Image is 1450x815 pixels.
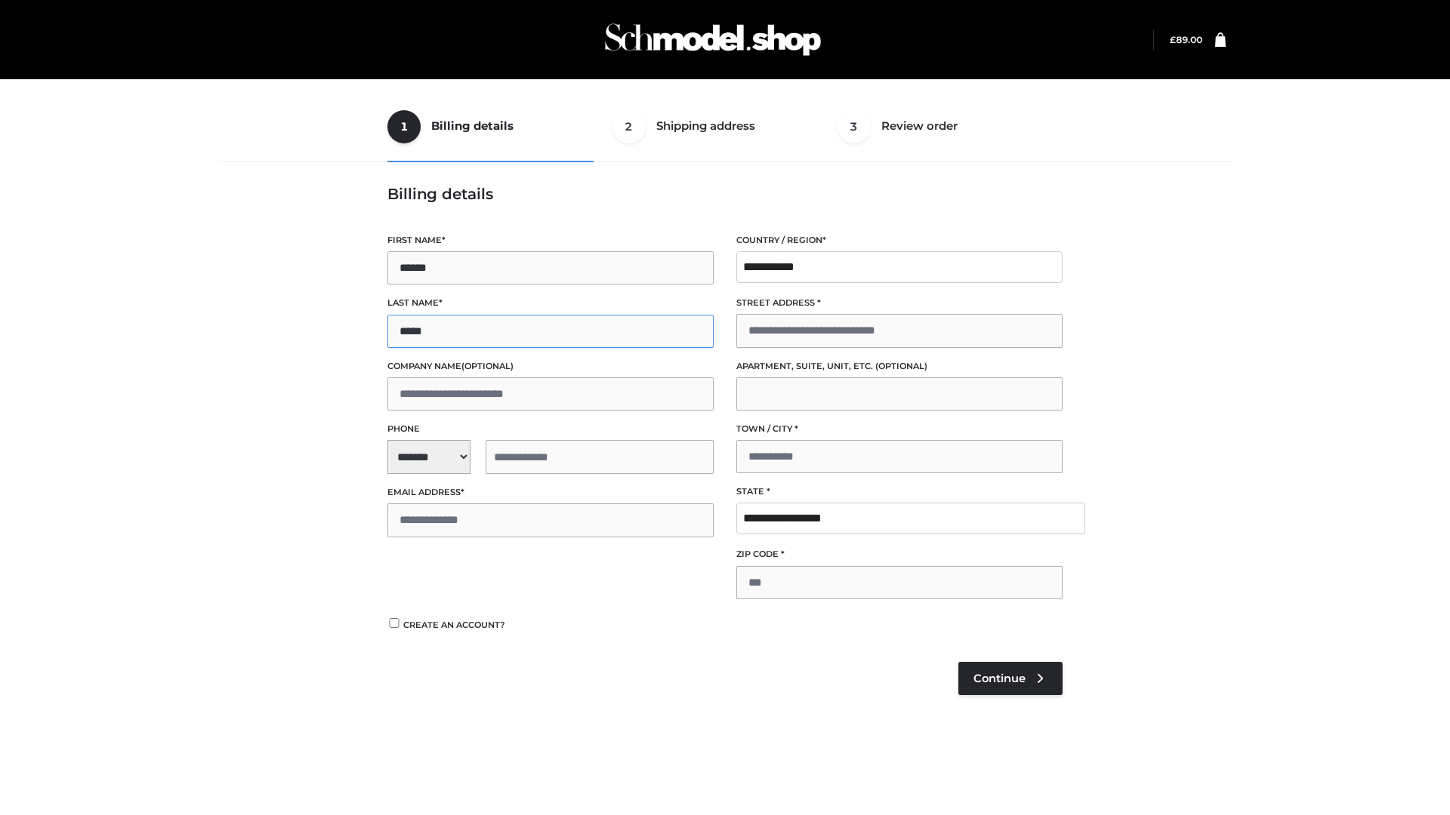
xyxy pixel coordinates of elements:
a: Continue [958,662,1063,695]
label: Company name [387,359,714,374]
label: ZIP Code [736,547,1063,561]
span: £ [1170,34,1176,45]
input: Create an account? [387,618,401,628]
span: Create an account? [403,620,505,630]
span: Continue [973,672,1026,685]
label: Phone [387,422,714,436]
span: (optional) [875,361,927,371]
a: £89.00 [1170,34,1202,45]
bdi: 89.00 [1170,34,1202,45]
label: Country / Region [736,233,1063,248]
label: First name [387,233,714,248]
label: Town / City [736,422,1063,436]
img: Schmodel Admin 964 [600,10,826,69]
label: Street address [736,296,1063,310]
label: Apartment, suite, unit, etc. [736,359,1063,374]
h3: Billing details [387,185,1063,203]
label: Email address [387,485,714,500]
span: (optional) [461,361,514,371]
label: Last name [387,296,714,310]
label: State [736,484,1063,499]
